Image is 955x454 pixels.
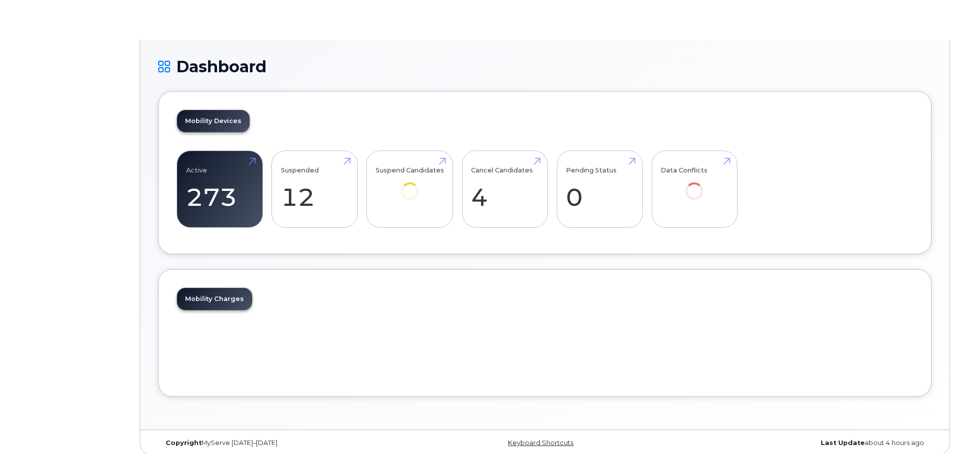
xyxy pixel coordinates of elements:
[177,288,252,310] a: Mobility Charges
[674,439,932,447] div: about 4 hours ago
[186,156,253,222] a: Active 273
[566,156,633,222] a: Pending Status 0
[376,156,444,214] a: Suspend Candidates
[158,439,416,447] div: MyServe [DATE]–[DATE]
[177,110,249,132] a: Mobility Devices
[508,439,573,447] a: Keyboard Shortcuts
[281,156,348,222] a: Suspended 12
[166,439,202,447] strong: Copyright
[661,156,728,214] a: Data Conflicts
[158,58,932,75] h1: Dashboard
[471,156,538,222] a: Cancel Candidates 4
[821,439,865,447] strong: Last Update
